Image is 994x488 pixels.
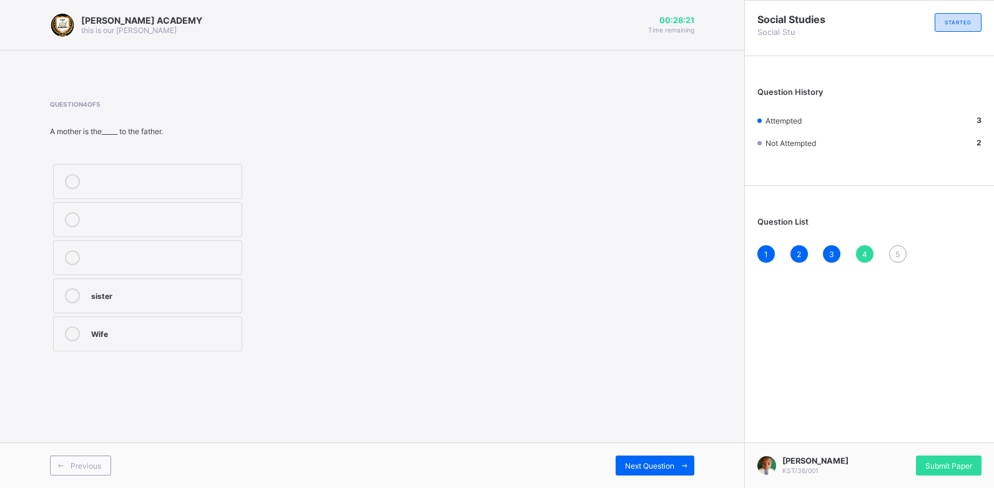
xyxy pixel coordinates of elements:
[648,26,694,34] span: Time remaining
[50,100,376,108] span: Question 4 of 5
[91,288,235,301] div: sister
[977,115,982,125] b: 3
[757,13,870,26] span: Social Studies
[945,19,972,26] span: STARTED
[71,461,101,471] span: Previous
[757,87,823,97] span: Question History
[895,250,900,259] span: 5
[757,27,870,37] span: Social Stu
[625,461,674,471] span: Next Question
[757,217,809,227] span: Question List
[862,250,867,259] span: 4
[925,461,972,471] span: Submit Paper
[648,16,694,25] span: 00:28:21
[91,326,235,339] div: Wife
[50,127,376,136] div: A mother is the_____ to the father.
[81,15,202,26] span: [PERSON_NAME] ACADEMY
[797,250,801,259] span: 2
[764,250,768,259] span: 1
[765,139,816,148] span: Not Attempted
[765,116,802,125] span: Attempted
[782,456,849,466] span: [PERSON_NAME]
[81,26,177,35] span: this is our [PERSON_NAME]
[977,138,982,147] b: 2
[782,467,819,474] span: KST/36/001
[829,250,834,259] span: 3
